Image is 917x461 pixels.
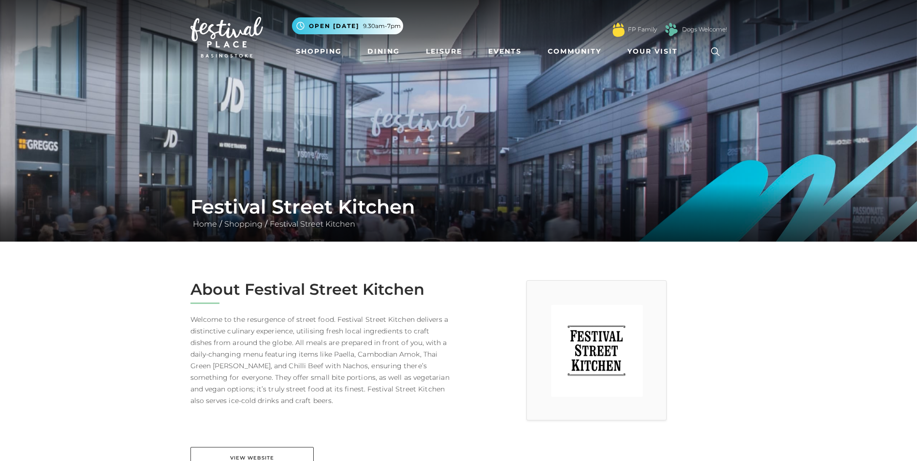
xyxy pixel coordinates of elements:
[222,219,265,229] a: Shopping
[190,195,727,218] h1: Festival Street Kitchen
[627,46,678,57] span: Your Visit
[190,219,219,229] a: Home
[267,219,358,229] a: Festival Street Kitchen
[624,43,686,60] a: Your Visit
[363,22,401,30] span: 9.30am-7pm
[628,25,657,34] a: FP Family
[190,314,451,406] p: Welcome to the resurgence of street food. Festival Street Kitchen delivers a distinctive culinary...
[292,17,403,34] button: Open [DATE] 9.30am-7pm
[544,43,605,60] a: Community
[190,17,263,58] img: Festival Place Logo
[292,43,346,60] a: Shopping
[309,22,359,30] span: Open [DATE]
[682,25,727,34] a: Dogs Welcome!
[364,43,404,60] a: Dining
[422,43,466,60] a: Leisure
[183,195,734,230] div: / /
[484,43,525,60] a: Events
[190,280,451,299] h2: About Festival Street Kitchen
